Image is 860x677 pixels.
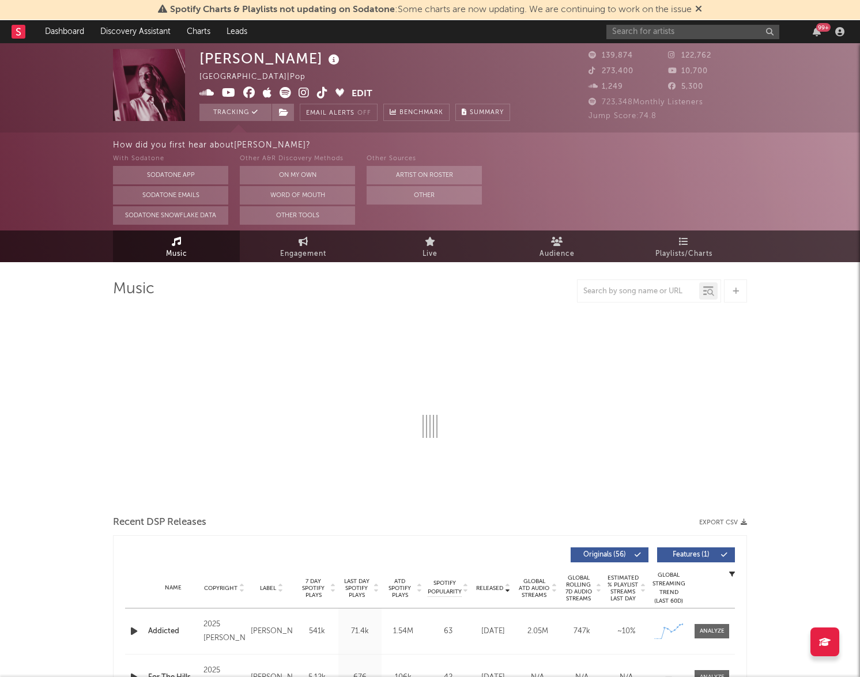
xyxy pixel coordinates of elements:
span: Spotify Popularity [428,579,462,596]
div: 2025 [PERSON_NAME] [203,618,245,645]
span: Features ( 1 ) [665,551,718,558]
a: Leads [218,20,255,43]
button: Email AlertsOff [300,104,378,121]
div: Global Streaming Trend (Last 60D) [651,571,686,606]
span: Audience [540,247,575,261]
button: Sodatone Emails [113,186,228,205]
div: With Sodatone [113,152,228,166]
span: 5,300 [668,83,703,90]
input: Search for artists [606,25,779,39]
span: Released [476,585,503,592]
button: Tracking [199,104,271,121]
span: Global ATD Audio Streams [518,578,550,599]
span: : Some charts are now updating. We are continuing to work on the issue [170,5,692,14]
button: Sodatone Snowflake Data [113,206,228,225]
div: Name [148,584,198,592]
button: Features(1) [657,547,735,562]
span: 7 Day Spotify Plays [298,578,329,599]
span: Engagement [280,247,326,261]
span: 1,249 [589,83,623,90]
button: On My Own [240,166,355,184]
span: 139,874 [589,52,633,59]
span: Benchmark [399,106,443,120]
span: Summary [470,109,504,116]
span: Jump Score: 74.8 [589,112,657,120]
em: Off [357,110,371,116]
button: Other [367,186,482,205]
a: Live [367,230,493,262]
span: Playlists/Charts [655,247,712,261]
span: Last Day Spotify Plays [341,578,372,599]
div: 1.54M [384,626,422,637]
div: ~ 10 % [607,626,646,637]
a: Dashboard [37,20,92,43]
a: Discovery Assistant [92,20,179,43]
span: Global Rolling 7D Audio Streams [563,574,594,602]
button: Originals(56) [571,547,648,562]
span: 273,400 [589,67,633,75]
div: [PERSON_NAME] [251,625,292,638]
div: Other A&R Discovery Methods [240,152,355,166]
span: Estimated % Playlist Streams Last Day [607,574,639,602]
div: Other Sources [367,152,482,166]
div: [DATE] [474,626,512,637]
button: 99+ [813,27,821,36]
a: Audience [493,230,620,262]
div: 99 + [816,23,831,32]
div: 71.4k [341,626,379,637]
button: Edit [352,87,372,101]
span: Recent DSP Releases [113,516,206,530]
a: Music [113,230,240,262]
span: Live [423,247,437,261]
div: [GEOGRAPHIC_DATA] | Pop [199,70,319,84]
span: 10,700 [668,67,708,75]
button: Other Tools [240,206,355,225]
div: How did you first hear about [PERSON_NAME] ? [113,138,860,152]
span: Copyright [204,585,237,592]
button: Sodatone App [113,166,228,184]
div: [PERSON_NAME] [199,49,342,68]
button: Summary [455,104,510,121]
a: Benchmark [383,104,450,121]
div: 747k [563,626,601,637]
span: Dismiss [695,5,702,14]
span: Spotify Charts & Playlists not updating on Sodatone [170,5,395,14]
input: Search by song name or URL [578,287,699,296]
div: 63 [428,626,468,637]
span: Label [260,585,276,592]
div: 2.05M [518,626,557,637]
span: ATD Spotify Plays [384,578,415,599]
span: Music [166,247,187,261]
span: Originals ( 56 ) [578,551,631,558]
a: Addicted [148,626,198,637]
button: Artist on Roster [367,166,482,184]
span: 122,762 [668,52,711,59]
button: Export CSV [699,519,747,526]
button: Word Of Mouth [240,186,355,205]
a: Playlists/Charts [620,230,747,262]
div: 541k [298,626,335,637]
span: 723,348 Monthly Listeners [589,99,703,106]
a: Charts [179,20,218,43]
a: Engagement [240,230,367,262]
